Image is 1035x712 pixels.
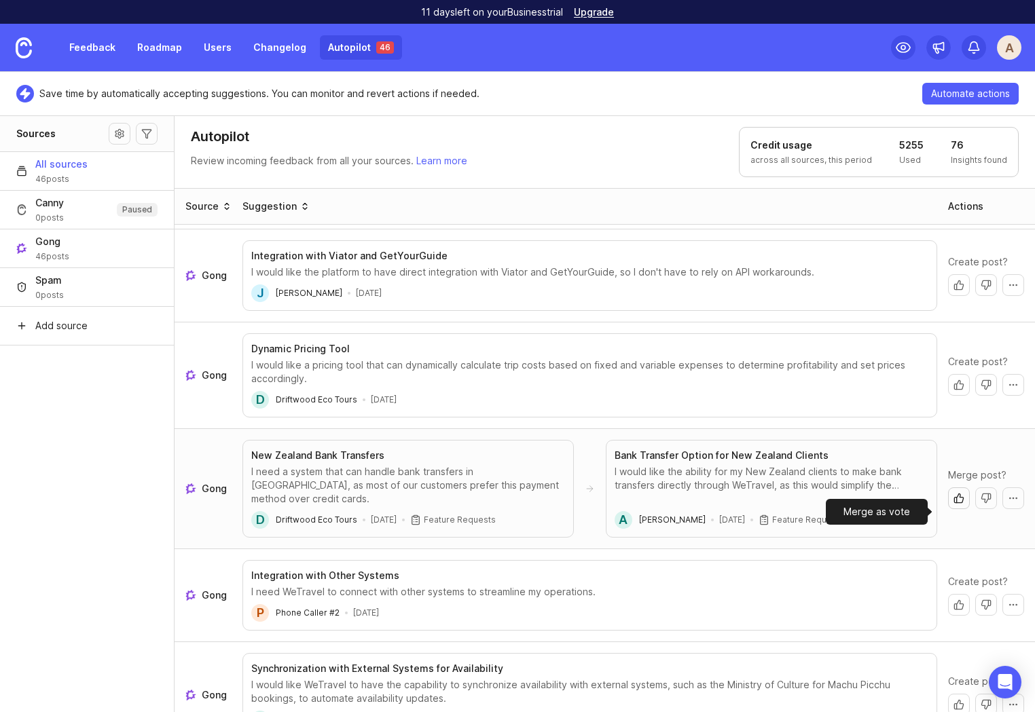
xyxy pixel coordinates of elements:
[35,319,88,333] span: Add source
[242,240,937,311] button: Integration with Viator and GetYourGuideI would like the platform to have direct integration with...
[35,290,64,301] span: 0 posts
[185,590,196,601] img: gong
[948,468,1006,482] span: Merge post?
[185,690,196,700] img: gong
[202,482,227,495] span: Gong
[320,35,402,60] a: Autopilot 46
[242,200,297,213] div: Suggestion
[185,270,196,281] img: gong
[35,157,88,171] span: All sources
[1002,374,1024,396] button: More actions
[276,514,357,525] span: Driftwood Eco Tours
[975,594,997,616] button: Dismiss with no action
[16,37,32,58] img: Canny Home
[185,370,196,381] img: gong
[185,588,232,602] a: See more about where this Gong post draft came from
[61,35,124,60] a: Feedback
[951,138,1007,152] h1: 76
[185,269,232,282] a: See more about where this Gong post draft came from
[251,465,565,506] div: I need a system that can handle bank transfers in [GEOGRAPHIC_DATA], as most of our customers pre...
[750,155,872,166] p: across all sources, this period
[191,154,467,168] p: Review incoming feedback from all your sources.
[251,284,342,302] a: J[PERSON_NAME]
[421,5,563,19] p: 11 days left on your Business trial
[202,588,227,602] span: Gong
[1002,594,1024,616] button: More actions
[251,569,399,582] h3: Integration with Other Systems
[948,274,970,296] button: Create post
[196,35,240,60] a: Users
[251,449,384,462] h3: New Zealand Bank Transfers
[16,127,56,140] h1: Sources
[39,87,479,100] p: Save time by automatically accepting suggestions. You can monitor and revert actions if needed.
[202,369,227,382] span: Gong
[35,235,69,248] span: Gong
[242,333,937,417] button: Dynamic Pricing ToolI would like a pricing tool that can dynamically calculate trip costs based o...
[251,391,357,409] a: DDriftwood Eco Tours
[948,374,970,396] button: Create post
[826,499,928,525] div: Merge as vote
[251,604,269,622] div: P
[975,274,997,296] button: Dismiss with no action
[185,688,232,702] a: See more about where this Gong post draft came from
[615,465,928,492] div: I would like the ability for my New Zealand clients to make bank transfers directly through WeTra...
[276,288,342,298] span: [PERSON_NAME]
[948,255,1008,269] span: Create post?
[416,155,467,166] a: Learn more
[242,440,574,538] button: New Zealand Bank TransfersI need a system that can handle bank transfers in [GEOGRAPHIC_DATA], as...
[606,440,937,538] button: Bank Transfer Option for New Zealand ClientsI would like the ability for my New Zealand clients t...
[615,449,829,462] h3: Bank Transfer Option for New Zealand Clients
[191,127,249,146] h1: Autopilot
[202,688,227,702] span: Gong
[129,35,190,60] a: Roadmap
[424,514,496,525] p: Feature Requests
[251,249,448,263] h3: Integration with Viator and GetYourGuide
[251,391,269,409] div: D
[251,284,269,302] div: J
[948,675,1008,688] span: Create post?
[251,678,928,705] div: I would like WeTravel to have the capability to synchronize availability with external systems, s...
[922,83,1019,105] button: Automate actions
[16,243,27,254] img: Gong
[1002,487,1024,509] button: More actions
[251,585,928,599] div: I need WeTravel to connect with other systems to streamline my operations.
[951,155,1007,166] p: Insights found
[750,138,872,152] h1: Credit usage
[1002,274,1024,296] button: More actions
[931,87,1010,100] span: Automate actions
[615,511,706,529] a: A[PERSON_NAME]
[35,212,64,223] span: 0 posts
[136,123,158,145] button: Autopilot filters
[242,560,937,631] button: Integration with Other SystemsI need WeTravel to connect with other systems to streamline my oper...
[251,511,269,529] div: D
[276,394,357,405] span: Driftwood Eco Tours
[948,487,970,509] button: Merge as vote
[380,42,391,53] p: 46
[35,274,64,287] span: Spam
[185,200,219,213] div: Source
[202,269,227,282] span: Gong
[16,204,27,215] img: Canny
[899,138,924,152] h1: 5255
[35,174,88,185] span: 46 posts
[772,514,844,525] p: Feature Requests
[122,204,152,215] p: Paused
[975,487,997,509] button: Dismiss with no action
[251,342,350,356] h3: Dynamic Pricing Tool
[251,358,928,386] div: I would like a pricing tool that can dynamically calculate trip costs based on fixed and variable...
[109,123,130,145] button: Source settings
[245,35,314,60] a: Changelog
[948,355,1008,369] span: Create post?
[948,575,1008,588] span: Create post?
[975,374,997,396] button: Dismiss with no action
[615,511,632,529] div: A
[997,35,1021,60] button: A
[899,155,924,166] p: Used
[35,251,69,262] span: 46 posts
[35,196,64,210] span: Canny
[251,604,340,622] a: PPhone Caller #2
[948,594,970,616] button: Create post
[251,662,503,675] h3: Synchronization with External Systems for Availability
[948,200,983,213] div: Actions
